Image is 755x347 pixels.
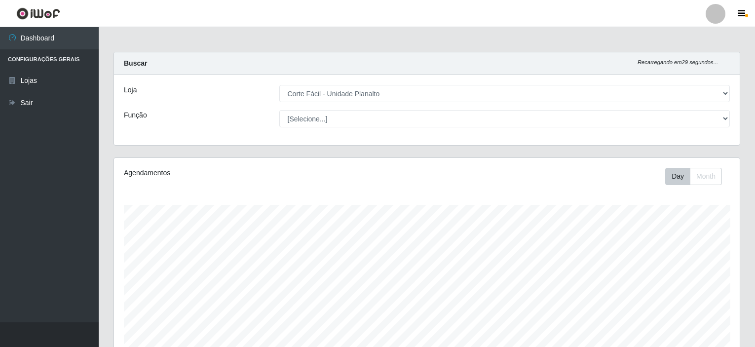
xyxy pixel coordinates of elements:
i: Recarregando em 29 segundos... [638,59,718,65]
div: First group [665,168,722,185]
img: CoreUI Logo [16,7,60,20]
div: Toolbar with button groups [665,168,730,185]
label: Loja [124,85,137,95]
label: Função [124,110,147,120]
div: Agendamentos [124,168,368,178]
button: Day [665,168,690,185]
button: Month [690,168,722,185]
strong: Buscar [124,59,147,67]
